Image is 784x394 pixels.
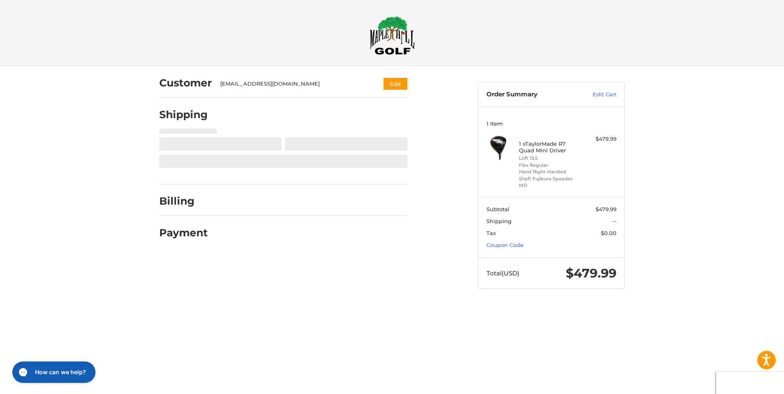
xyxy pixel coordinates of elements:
span: Subtotal [486,206,509,212]
span: -- [612,218,616,224]
a: Coupon Code [486,242,523,248]
span: $479.99 [596,206,616,212]
h4: 1 x TaylorMade R7 Quad Mini Driver [519,140,582,154]
span: Shipping [486,218,512,224]
img: Maple Hill Golf [370,16,415,55]
h3: 1 Item [486,120,616,127]
li: Shaft Fujikura Speeder MD [519,175,582,189]
span: $479.99 [566,266,616,281]
a: Edit Cart [575,91,616,99]
iframe: Google Customer Reviews [716,372,784,394]
button: Edit [384,78,407,90]
li: Loft 13.5 [519,155,582,162]
h2: Shipping [159,108,208,121]
div: $479.99 [584,135,616,143]
span: Total (USD) [486,269,519,277]
span: Tax [486,230,496,236]
h3: Order Summary [486,91,575,99]
h2: Customer [159,77,212,89]
li: Flex Regular [519,162,582,169]
h2: Billing [159,195,207,207]
h2: Payment [159,226,208,239]
li: Hand Right-Handed [519,168,582,175]
div: [EMAIL_ADDRESS][DOMAIN_NAME] [220,80,368,88]
span: $0.00 [601,230,616,236]
iframe: Gorgias live chat messenger [8,359,98,386]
